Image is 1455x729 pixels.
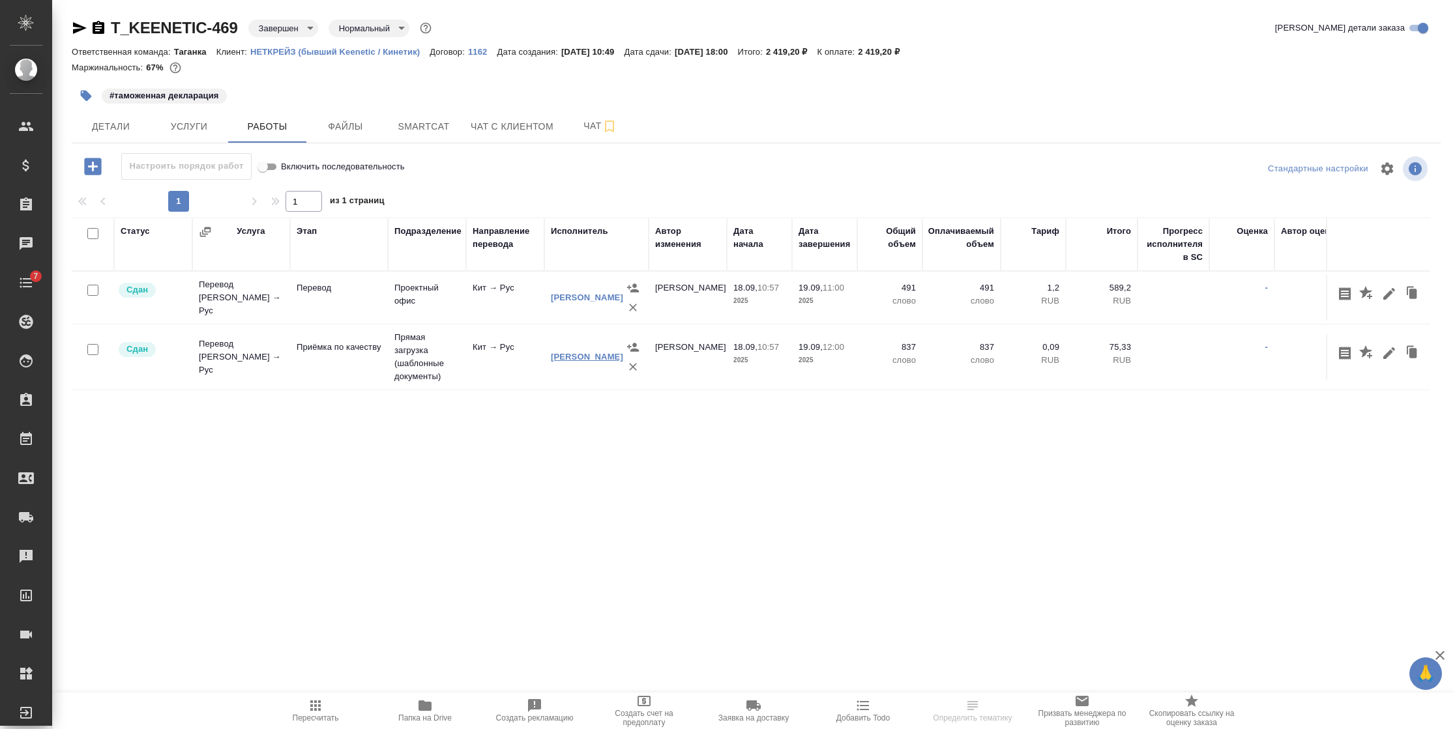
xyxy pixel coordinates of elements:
p: 12:00 [823,342,844,352]
p: 837 [864,341,916,354]
td: Перевод [PERSON_NAME] → Рус [192,331,290,383]
p: Перевод [297,281,381,294]
div: Тариф [1031,225,1059,238]
p: 2 419,20 ₽ [766,47,817,57]
a: [PERSON_NAME] [551,293,623,302]
p: 2025 [733,354,786,367]
button: Доп статусы указывают на важность/срочность заказа [417,20,434,36]
a: - [1265,283,1268,293]
button: Сгруппировать [199,225,212,238]
div: Подразделение [394,225,462,238]
p: [DATE] 10:49 [561,47,625,57]
span: [PERSON_NAME] детали заказа [1275,21,1405,35]
p: Договор: [430,47,468,57]
p: 837 [929,341,994,354]
div: Оплачиваемый объем [928,225,994,251]
span: Включить последовательность [281,160,405,173]
a: 1162 [468,46,497,57]
p: Сдан [126,283,148,296]
a: НЕТКРЕЙЗ (бывший Keenetic / Кинетик) [250,46,430,57]
span: Чат с клиентом [471,119,553,135]
div: split button [1265,159,1372,179]
p: RUB [1072,294,1131,307]
p: 18.09, [733,283,757,293]
div: Направление перевода [473,225,538,251]
p: Клиент: [216,47,250,57]
p: 491 [929,281,994,294]
td: Кит → Рус [466,334,544,380]
div: Услуга [237,225,265,238]
td: Проектный офис [388,275,466,321]
p: Маржинальность: [72,63,146,72]
p: 1162 [468,47,497,57]
p: слово [864,354,916,367]
div: Этап [297,225,317,238]
td: Кит → Рус [466,275,544,321]
span: Услуги [158,119,220,135]
button: Назначить [623,278,643,298]
button: Скопировать мини-бриф [1334,281,1356,306]
button: Удалить [623,357,643,377]
p: 2025 [733,294,786,307]
p: 11:00 [823,283,844,293]
button: Нормальный [335,23,394,34]
p: Дата создания: [497,47,561,57]
p: К оплате: [817,47,859,57]
div: Автор изменения [655,225,720,251]
button: Добавить тэг [72,81,100,110]
button: Завершен [255,23,302,34]
span: 🙏 [1415,660,1437,687]
span: 7 [25,270,46,283]
button: Удалить [1425,281,1447,306]
p: Сдан [126,343,148,356]
span: Работы [236,119,299,135]
button: Удалить [1425,341,1447,365]
button: 664.53 RUB; [167,59,184,76]
span: Чат [569,118,632,134]
p: 1,2 [1007,281,1059,294]
p: Таганка [174,47,216,57]
div: Оценка [1237,225,1268,238]
a: T_KEENETIC-469 [111,19,238,36]
span: Посмотреть информацию [1403,156,1430,181]
p: 589,2 [1072,281,1131,294]
button: Удалить [623,298,643,317]
button: Редактировать [1378,281,1400,306]
button: Добавить оценку [1356,281,1378,306]
button: Редактировать [1378,341,1400,365]
p: 10:57 [757,283,779,293]
div: Автор оценки [1281,225,1340,238]
div: Общий объем [864,225,916,251]
p: 67% [146,63,166,72]
span: Настроить таблицу [1372,153,1403,184]
div: Менеджер проверил работу исполнителя, передает ее на следующий этап [117,281,186,299]
button: Добавить оценку [1356,341,1378,365]
a: [PERSON_NAME] [551,352,623,362]
div: Менеджер проверил работу исполнителя, передает ее на следующий этап [117,341,186,358]
p: Дата сдачи: [625,47,675,57]
p: 19.09, [799,283,823,293]
span: Smartcat [392,119,455,135]
td: Перевод [PERSON_NAME] → Рус [192,272,290,324]
div: Дата начала [733,225,786,251]
p: 75,33 [1072,341,1131,354]
button: Клонировать [1400,281,1425,306]
span: из 1 страниц [330,193,385,212]
a: - [1265,342,1268,352]
span: таможенная декларация [100,89,228,100]
p: Итого: [738,47,766,57]
button: Назначить [623,337,643,357]
p: слово [929,294,994,307]
button: Добавить работу [75,153,111,180]
p: RUB [1007,354,1059,367]
td: [PERSON_NAME] [649,275,727,321]
p: #таможенная декларация [110,89,219,102]
span: Файлы [314,119,377,135]
button: Скопировать ссылку [91,20,106,36]
button: Скопировать мини-бриф [1334,341,1356,365]
svg: Подписаться [602,119,617,134]
button: Клонировать [1400,341,1425,365]
p: [DATE] 18:00 [675,47,738,57]
p: 2025 [799,354,851,367]
div: Дата завершения [799,225,851,251]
